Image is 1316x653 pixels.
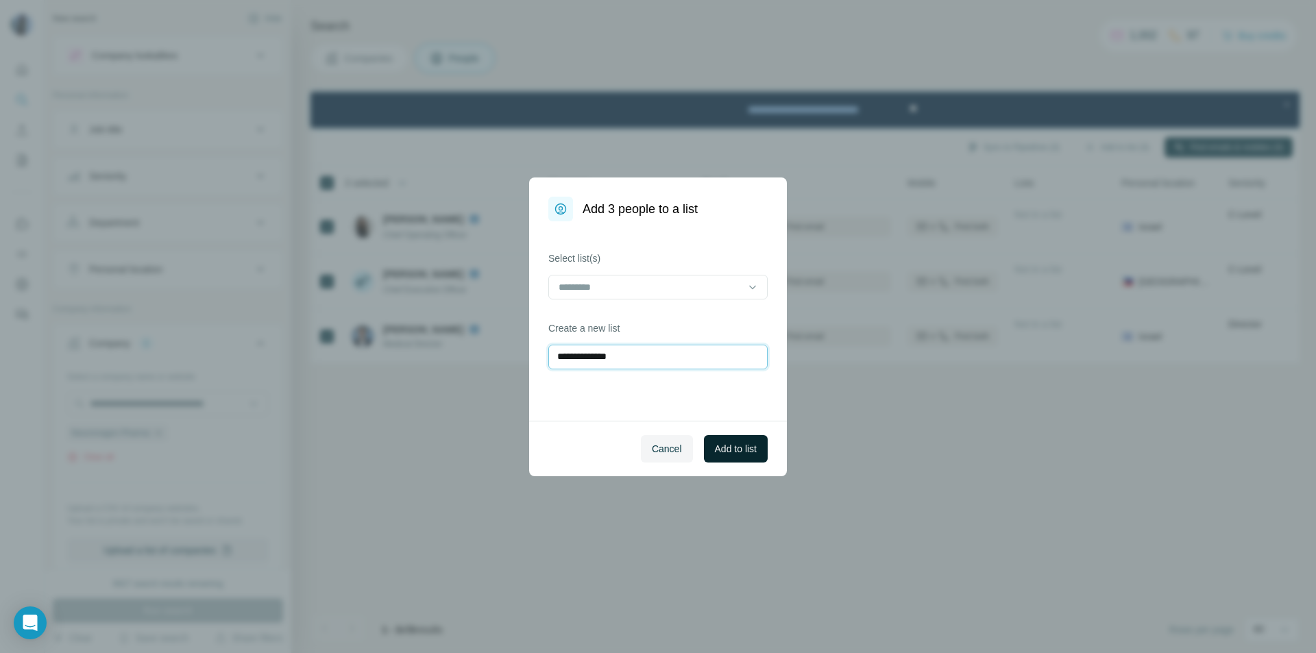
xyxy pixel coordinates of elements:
[969,5,983,19] div: Close Step
[548,321,768,335] label: Create a new list
[399,3,587,33] div: Watch our October Product update
[14,606,47,639] div: Open Intercom Messenger
[548,251,768,265] label: Select list(s)
[715,442,757,456] span: Add to list
[652,442,682,456] span: Cancel
[704,435,768,463] button: Add to list
[583,199,698,219] h1: Add 3 people to a list
[641,435,693,463] button: Cancel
